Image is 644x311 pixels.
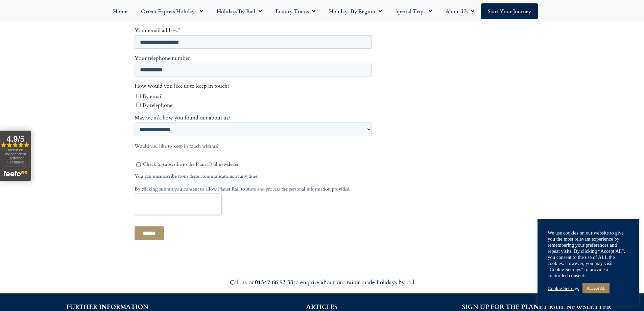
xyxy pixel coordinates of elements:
a: Home [106,3,134,19]
a: Holidays by Region [322,3,389,19]
a: Luxury Trains [269,3,322,19]
a: About Us [439,3,481,19]
a: Orient Express Holidays [134,3,210,19]
h2: SIGN UP FOR THE PLANET RAIL NEWSLETTER [439,304,634,310]
a: Special Trips [389,3,439,19]
nav: Menu [3,3,641,19]
a: Accept All [582,283,610,293]
div: Call us on to enquire about our tailor made holidays by rail [133,278,511,286]
div: We use cookies on our website to give you the most relevant experience by remembering your prefer... [548,230,629,279]
a: Start your Journey [481,3,538,19]
a: Cookie Settings [548,285,579,291]
h2: FURTHER INFORMATION [10,304,205,310]
strong: 01347 66 53 33 [255,277,293,286]
h2: ARTICLES [225,304,419,310]
a: Holidays by Rail [210,3,269,19]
